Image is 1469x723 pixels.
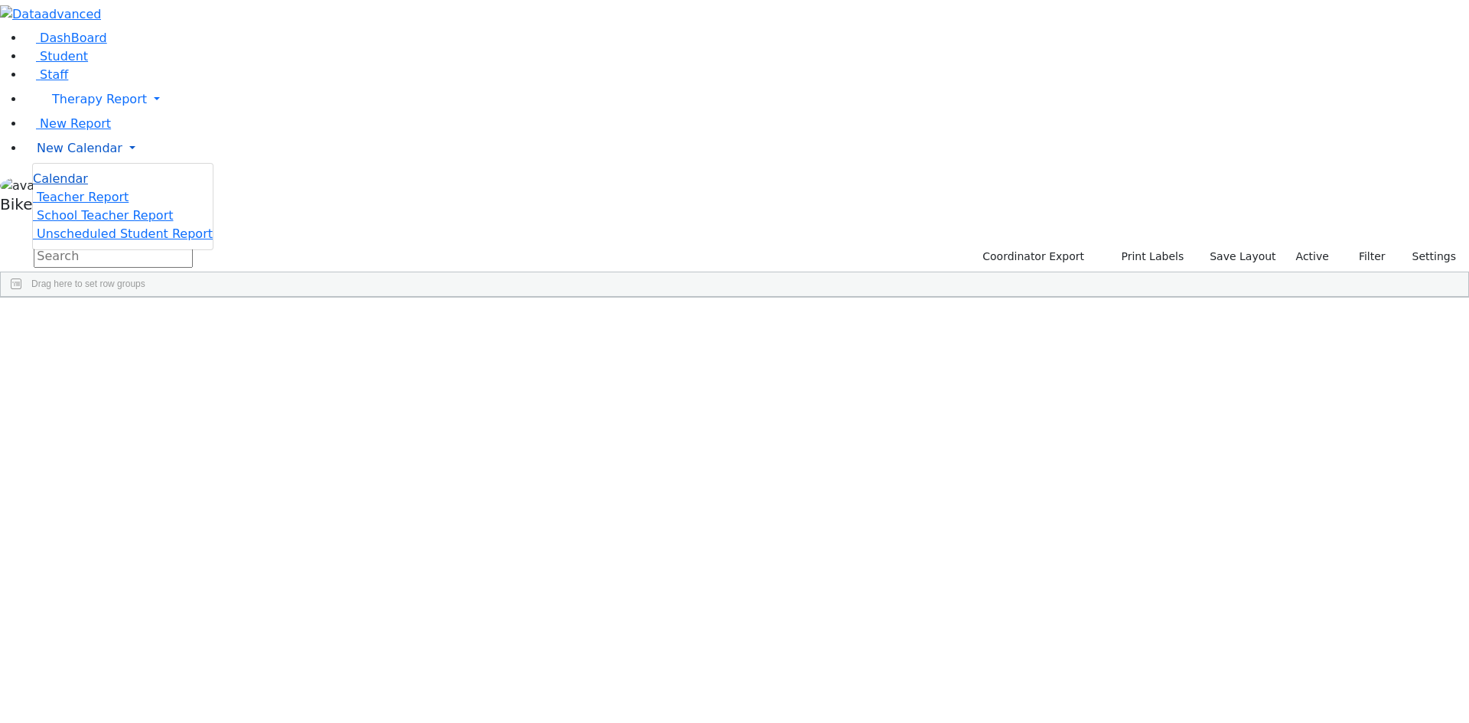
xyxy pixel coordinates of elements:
span: Staff [40,67,68,82]
span: Student [40,49,88,64]
span: Teacher Report [37,190,129,204]
span: Calendar [33,171,88,186]
label: Active [1289,245,1336,269]
span: Therapy Report [52,92,147,106]
a: Teacher Report [33,190,129,204]
a: DashBoard [24,31,107,45]
button: Coordinator Export [972,245,1091,269]
span: School Teacher Report [37,208,173,223]
a: Therapy Report [24,84,1469,115]
a: New Calendar [24,133,1469,164]
button: Print Labels [1103,245,1191,269]
a: School Teacher Report [33,208,173,223]
input: Search [34,245,193,268]
ul: Therapy Report [32,163,213,250]
button: Filter [1339,245,1392,269]
span: DashBoard [40,31,107,45]
span: Unscheduled Student Report [37,226,213,241]
span: New Report [40,116,111,131]
a: New Report [24,116,111,131]
span: New Calendar [37,141,122,155]
a: Unscheduled Student Report [33,226,213,241]
span: Drag here to set row groups [31,278,145,289]
a: Student [24,49,88,64]
button: Save Layout [1203,245,1282,269]
a: Calendar [33,170,88,188]
a: Staff [24,67,68,82]
button: Settings [1392,245,1463,269]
